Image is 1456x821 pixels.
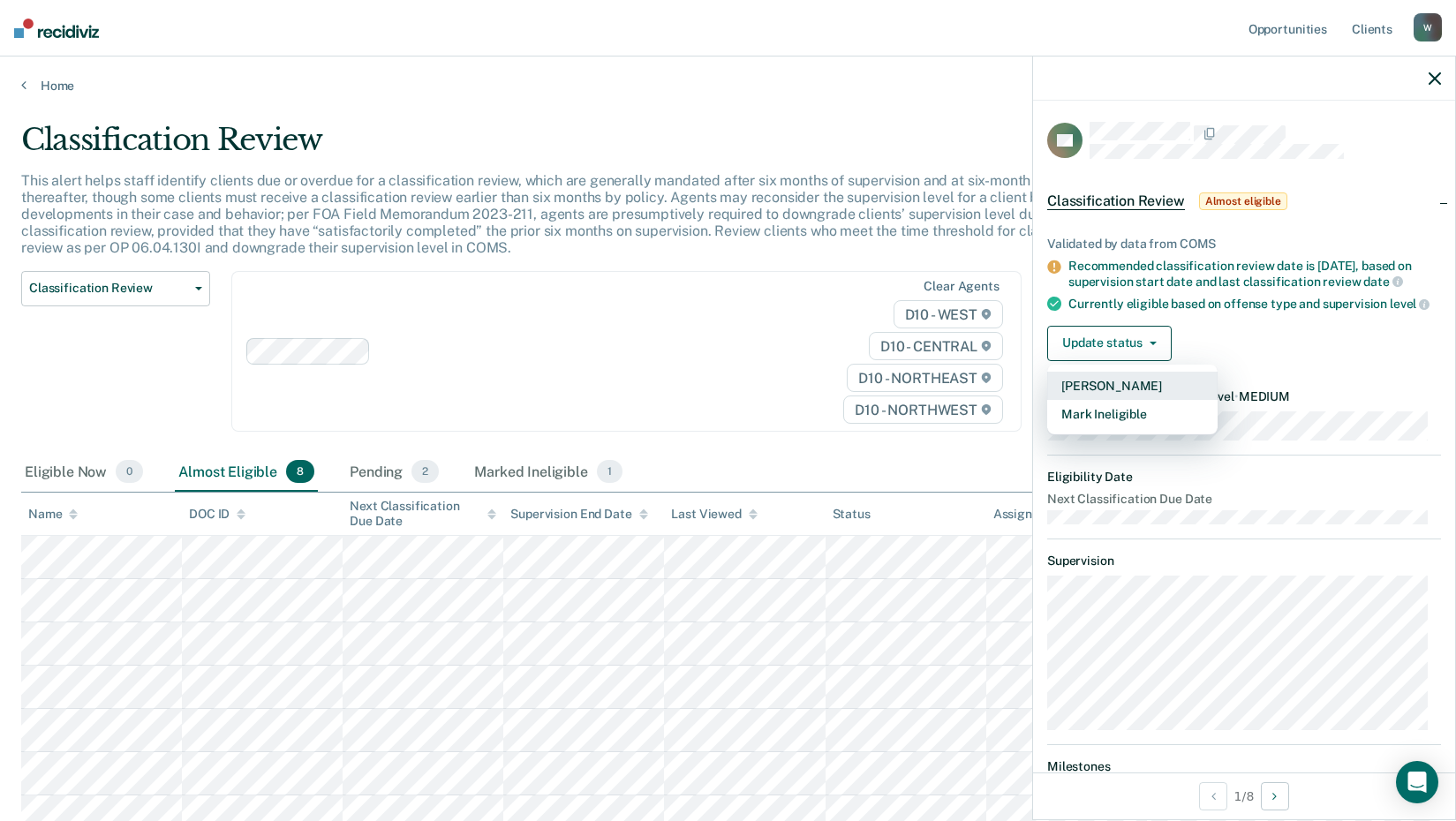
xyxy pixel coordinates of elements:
[1068,296,1441,312] div: Currently eligible based on offense type and supervision
[894,300,1003,328] span: D10 - WEST
[1047,470,1441,485] dt: Eligibility Date
[1047,326,1172,361] button: Update status
[1033,173,1455,230] div: Classification ReviewAlmost eligible
[671,507,757,522] div: Last Viewed
[346,453,442,492] div: Pending
[1199,782,1227,810] button: Previous Opportunity
[1234,389,1239,403] span: •
[843,395,1002,424] span: D10 - NORTHWEST
[1047,389,1441,404] dt: Recommended Supervision Level MEDIUM
[1047,372,1218,400] button: [PERSON_NAME]
[1047,192,1185,210] span: Classification Review
[175,453,318,492] div: Almost Eligible
[1390,297,1430,311] span: level
[21,453,147,492] div: Eligible Now
[471,453,626,492] div: Marked Ineligible
[924,279,999,294] div: Clear agents
[1414,13,1442,41] div: W
[21,172,1104,257] p: This alert helps staff identify clients due or overdue for a classification review, which are gen...
[21,122,1113,172] div: Classification Review
[1047,759,1441,774] dt: Milestones
[1396,761,1438,803] div: Open Intercom Messenger
[14,19,99,38] img: Recidiviz
[1033,772,1455,819] div: 1 / 8
[286,460,314,483] span: 8
[1047,554,1441,569] dt: Supervision
[21,78,1435,94] a: Home
[29,281,188,296] span: Classification Review
[510,507,647,522] div: Supervision End Date
[1261,782,1289,810] button: Next Opportunity
[1047,237,1441,252] div: Validated by data from COMS
[189,507,245,522] div: DOC ID
[847,364,1002,392] span: D10 - NORTHEAST
[411,460,439,483] span: 2
[833,507,871,522] div: Status
[1047,400,1218,428] button: Mark Ineligible
[993,507,1076,522] div: Assigned to
[597,460,622,483] span: 1
[350,499,496,529] div: Next Classification Due Date
[1047,492,1441,507] dt: Next Classification Due Date
[869,332,1003,360] span: D10 - CENTRAL
[116,460,143,483] span: 0
[1199,192,1287,210] span: Almost eligible
[1068,259,1441,289] div: Recommended classification review date is [DATE], based on supervision start date and last classi...
[28,507,78,522] div: Name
